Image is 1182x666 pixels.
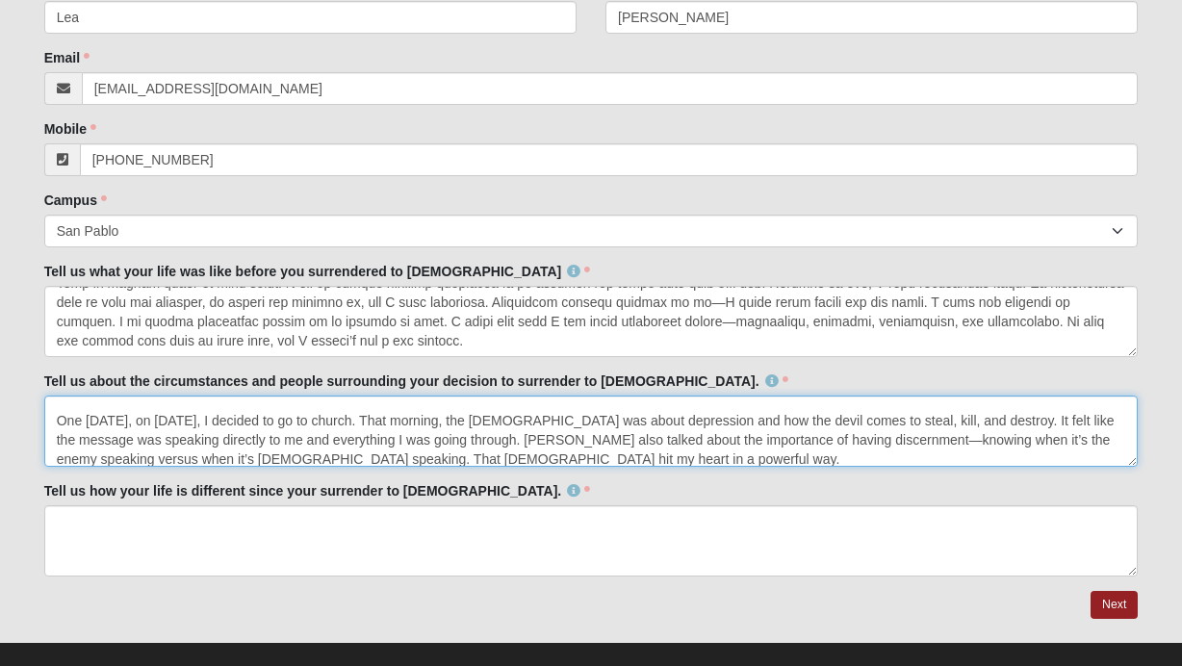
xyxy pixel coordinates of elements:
[44,119,96,139] label: Mobile
[44,481,591,500] label: Tell us how your life is different since your surrender to [DEMOGRAPHIC_DATA].
[44,191,107,210] label: Campus
[1091,591,1138,619] a: Next
[44,262,591,281] label: Tell us what your life was like before you surrendered to [DEMOGRAPHIC_DATA]
[44,48,90,67] label: Email
[44,371,788,391] label: Tell us about the circumstances and people surrounding your decision to surrender to [DEMOGRAPHIC...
